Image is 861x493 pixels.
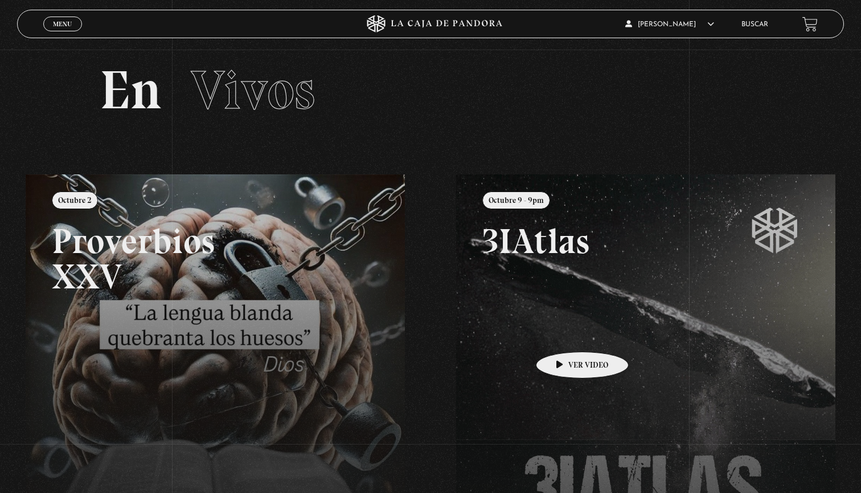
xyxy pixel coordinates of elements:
span: Menu [53,21,72,27]
a: Buscar [741,21,768,28]
a: View your shopping cart [802,17,818,32]
span: [PERSON_NAME] [625,21,714,28]
span: Vivos [191,58,315,123]
span: Cerrar [49,30,76,38]
h2: En [100,63,761,117]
